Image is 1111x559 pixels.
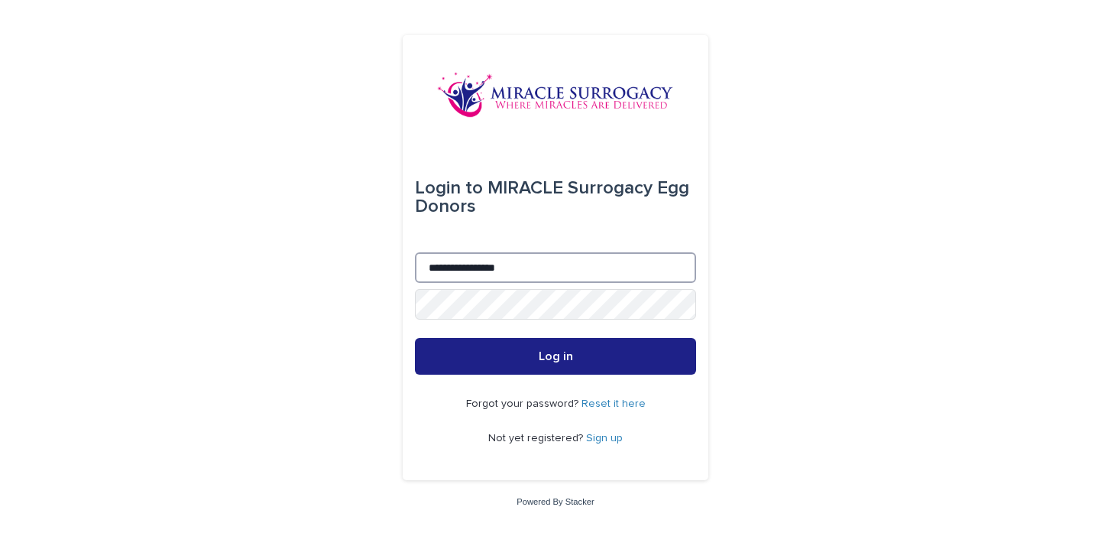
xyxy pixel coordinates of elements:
[415,179,483,197] span: Login to
[415,167,696,228] div: MIRACLE Surrogacy Egg Donors
[581,398,646,409] a: Reset it here
[517,497,594,506] a: Powered By Stacker
[466,398,581,409] span: Forgot your password?
[437,72,674,118] img: OiFFDOGZQuirLhrlO1ag
[415,338,696,375] button: Log in
[586,433,623,444] a: Sign up
[539,350,573,362] span: Log in
[488,433,586,444] span: Not yet registered?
